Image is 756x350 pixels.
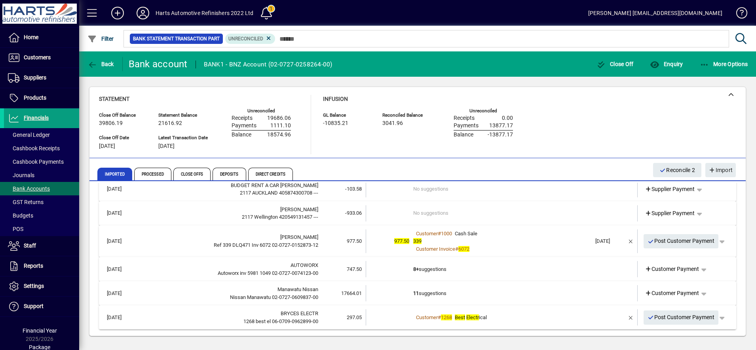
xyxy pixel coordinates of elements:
[129,58,188,70] div: Bank account
[99,257,736,281] mat-expansion-panel-header: [DATE]AUTOWORXAutoworx inv 5981 1049 02-0727-0074123-00747.508+suggestionsCustomer Payment
[413,313,455,322] a: Customer#1268
[4,48,79,68] a: Customers
[158,143,175,149] span: [DATE]
[24,263,43,269] span: Reports
[99,201,736,225] mat-expansion-panel-header: [DATE][PERSON_NAME]2117 Wellington 420549131457 ----933.06No suggestionsSupplier Payment
[248,168,293,180] span: Direct Credits
[413,285,591,301] td: suggestions
[659,164,695,177] span: Reconcile 2
[394,238,409,244] span: 977.50
[596,61,634,67] span: Close Off
[595,57,636,71] button: Close Off
[455,314,465,320] em: Best
[24,34,38,40] span: Home
[103,181,140,197] td: [DATE]
[99,113,146,118] span: Close Off Balance
[4,128,79,142] a: General Ledger
[588,7,722,19] div: [PERSON_NAME] [EMAIL_ADDRESS][DOMAIN_NAME]
[267,115,291,121] span: 19686.06
[413,229,455,238] a: Customer#1000
[140,233,318,241] div: LOCKYER CM
[4,182,79,195] a: Bank Accounts
[87,36,114,42] span: Filter
[625,235,637,248] button: Remove
[650,61,683,67] span: Enquiry
[232,115,253,121] span: Receipts
[502,115,513,121] span: 0.00
[642,286,703,301] a: Customer Payment
[416,314,438,320] span: Customer
[382,113,430,118] span: Reconciled Balance
[140,318,318,325] div: 1268 best el 06-0709-0962899-00
[140,269,318,277] div: Autoworx inv 5981 1049 02-0727-0074123-00
[173,168,211,180] span: Close Offs
[4,195,79,209] a: GST Returns
[4,142,79,155] a: Cashbook Receipts
[413,266,419,272] b: 8+
[4,256,79,276] a: Reports
[413,238,422,244] em: 339
[8,172,34,178] span: Journals
[438,314,441,320] span: #
[24,303,44,309] span: Support
[140,310,318,318] div: BRYCES ELECTR
[8,145,60,151] span: Cashbook Receipts
[140,261,318,269] div: AUTOWORX
[4,88,79,108] a: Products
[4,168,79,182] a: Journals
[103,229,140,254] td: [DATE]
[130,6,156,20] button: Profile
[645,289,699,297] span: Customer Payment
[642,206,698,220] a: Supplier Payment
[247,108,275,114] label: Unreconciled
[213,168,246,180] span: Deposits
[4,297,79,316] a: Support
[595,237,625,245] div: [DATE]
[99,143,115,149] span: [DATE]
[158,120,182,127] span: 21616.92
[413,181,591,197] td: No suggestions
[4,236,79,256] a: Staff
[347,238,362,244] span: 977.50
[99,177,736,201] mat-expansion-panel-header: [DATE]BUDGET RENT A CAR [PERSON_NAME]2117 AUCKLAND 405874300708 ----103.58No suggestionsSupplier ...
[416,231,438,236] span: Customer
[140,293,318,301] div: Nissan Manawatu 02-0727-0609837-00
[4,209,79,222] a: Budgets
[438,231,441,236] span: #
[8,159,64,165] span: Cashbook Payments
[232,132,251,138] span: Balance
[413,205,591,221] td: No suggestions
[87,61,114,67] span: Back
[99,281,736,305] mat-expansion-panel-header: [DATE]Manawatu NissanNissan Manawatu 02-0727-0609837-0017664.0111suggestionsCustomer Payment
[347,266,362,272] span: 747.50
[642,182,698,196] a: Supplier Payment
[454,132,473,138] span: Balance
[8,132,50,138] span: General Ledger
[653,163,701,177] button: Reconcile 2
[469,108,497,114] label: Unreconciled
[645,185,695,193] span: Supplier Payment
[382,120,403,127] span: 3041.96
[134,168,171,180] span: Processed
[323,120,348,127] span: -10835.21
[99,120,123,127] span: 39806.19
[103,205,140,221] td: [DATE]
[204,58,332,71] div: BANK1 - BNZ Account (02-0727-0258264-00)
[648,311,715,324] span: Post Customer Payment
[700,61,748,67] span: More Options
[345,210,362,216] span: -933.06
[345,186,362,192] span: -103.58
[413,245,472,253] a: Customer Invoice#6072
[323,113,370,118] span: GL Balance
[24,115,49,121] span: Financials
[24,283,44,289] span: Settings
[24,54,51,61] span: Customers
[156,7,253,19] div: Harts Automotive Refinishers 2022 Ltd
[413,290,419,296] b: 11
[85,57,116,71] button: Back
[645,265,699,273] span: Customer Payment
[103,261,140,277] td: [DATE]
[4,222,79,236] a: POS
[8,226,23,232] span: POS
[99,305,736,329] mat-expansion-panel-header: [DATE]BRYCES ELECTR1268 best el 06-0709-0962899-00297.05Customer#1268Best ElectricalPost Customer...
